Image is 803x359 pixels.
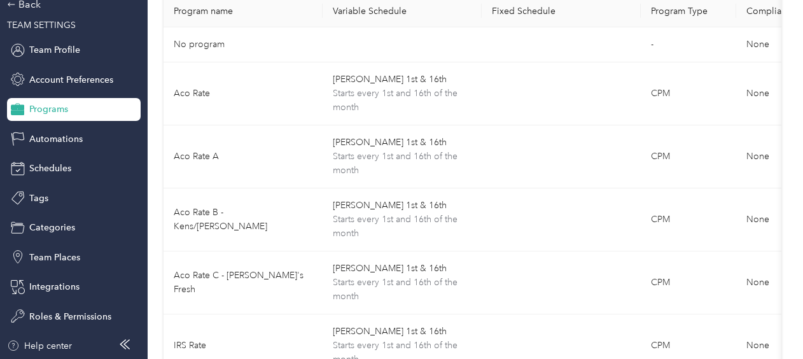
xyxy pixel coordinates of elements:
span: Roles & Permissions [29,310,111,323]
span: Account Preferences [29,73,113,87]
td: Aco Rate B - Kens/[PERSON_NAME] [164,188,323,251]
td: CPM [641,188,736,251]
span: TEAM SETTINGS [7,20,76,31]
span: Tags [29,192,48,205]
td: Aco Rate C - [PERSON_NAME]'s Fresh [164,251,323,314]
span: [PERSON_NAME] 1st & 16th [333,136,471,150]
span: Team Profile [29,43,80,57]
span: [PERSON_NAME] 1st & 16th [333,262,471,276]
span: Integrations [29,280,80,293]
span: Automations [29,132,83,146]
td: - [641,27,736,62]
span: [PERSON_NAME] 1st & 16th [333,325,471,339]
td: CPM [641,251,736,314]
span: Starts every 1st and 16th of the month [333,150,471,178]
span: [PERSON_NAME] 1st & 16th [333,199,471,213]
td: No program [164,27,323,62]
td: Aco Rate A [164,125,323,188]
span: Categories [29,221,75,234]
span: Starts every 1st and 16th of the month [333,276,471,304]
td: Aco Rate [164,62,323,125]
span: Schedules [29,162,71,175]
span: Starts every 1st and 16th of the month [333,213,471,241]
iframe: Everlance-gr Chat Button Frame [732,288,803,359]
span: Team Places [29,251,80,264]
td: CPM [641,125,736,188]
button: Help center [7,339,72,353]
td: CPM [641,62,736,125]
span: Starts every 1st and 16th of the month [333,87,471,115]
span: [PERSON_NAME] 1st & 16th [333,73,471,87]
span: Programs [29,102,68,116]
